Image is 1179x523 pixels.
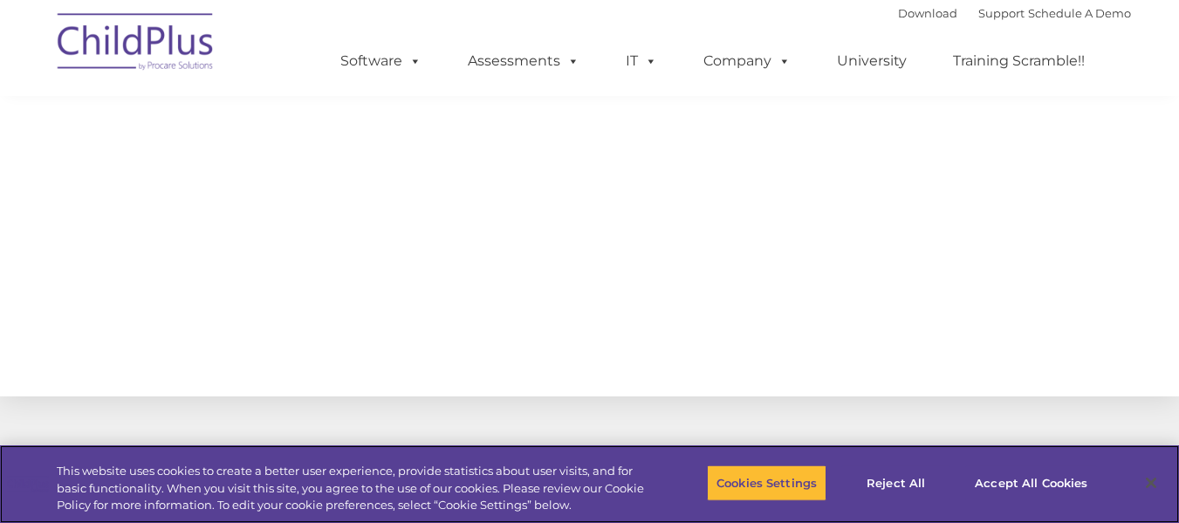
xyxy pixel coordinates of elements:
[978,6,1025,20] a: Support
[49,1,223,88] img: ChildPlus by Procare Solutions
[450,44,597,79] a: Assessments
[608,44,675,79] a: IT
[819,44,924,79] a: University
[936,44,1102,79] a: Training Scramble!!
[323,44,439,79] a: Software
[1132,464,1170,502] button: Close
[898,6,1131,20] font: |
[1028,6,1131,20] a: Schedule A Demo
[841,465,950,501] button: Reject All
[686,44,808,79] a: Company
[898,6,957,20] a: Download
[707,465,826,501] button: Cookies Settings
[57,463,648,514] div: This website uses cookies to create a better user experience, provide statistics about user visit...
[965,465,1097,501] button: Accept All Cookies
